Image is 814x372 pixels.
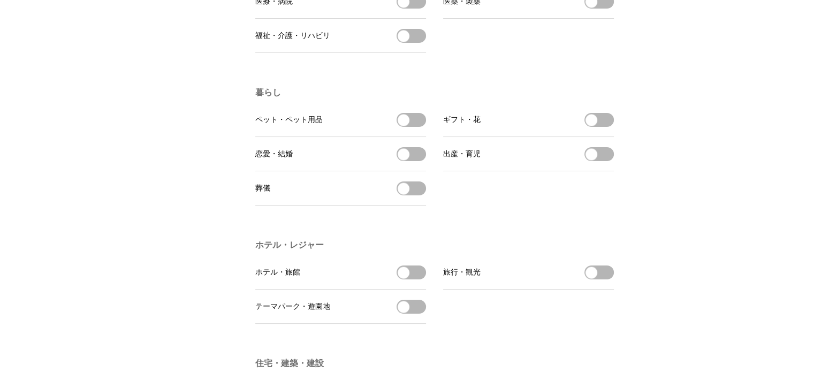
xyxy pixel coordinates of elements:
[255,31,330,41] span: 福祉・介護・リハビリ
[255,240,614,251] h3: ホテル・レジャー
[255,184,270,193] span: 葬儀
[255,115,323,125] span: ペット・ペット用品
[443,149,481,159] span: 出産・育児
[443,268,481,277] span: 旅行・観光
[255,149,293,159] span: 恋愛・結婚
[255,87,614,98] h3: 暮らし
[255,268,300,277] span: ホテル・旅館
[255,302,330,312] span: テーマパーク・遊園地
[255,358,614,369] h3: 住宅・建築・建設
[443,115,481,125] span: ギフト・花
